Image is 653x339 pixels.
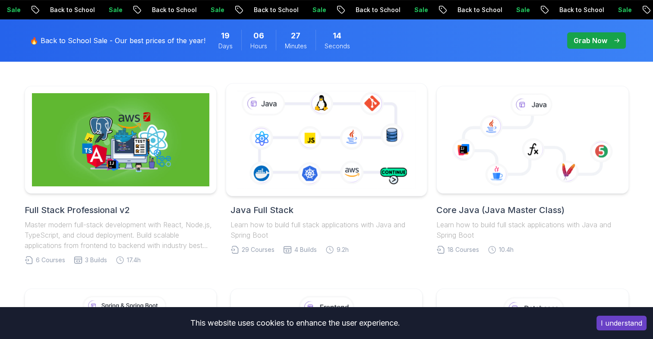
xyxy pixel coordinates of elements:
p: 🔥 Back to School Sale - Our best prices of the year! [30,35,205,46]
p: Sale [304,6,332,14]
button: Accept cookies [596,316,647,330]
img: Full Stack Professional v2 [32,93,209,186]
span: 6 Courses [36,256,65,264]
p: Back to School [347,6,406,14]
span: 14 Seconds [333,30,341,42]
span: 9.2h [337,245,349,254]
p: Sale [202,6,230,14]
a: Full Stack Professional v2Full Stack Professional v2Master modern full-stack development with Rea... [25,86,217,264]
span: Hours [250,42,267,50]
p: Learn how to build full stack applications with Java and Spring Boot [230,220,423,240]
span: 6 Hours [253,30,264,42]
span: Days [218,42,233,50]
span: Minutes [285,42,307,50]
span: 4 Builds [294,245,317,254]
h2: Java Full Stack [230,204,423,216]
span: Seconds [325,42,350,50]
p: Sale [101,6,128,14]
p: Sale [508,6,536,14]
p: Back to School [246,6,304,14]
p: Back to School [42,6,101,14]
p: Sale [406,6,434,14]
h2: Core Java (Java Master Class) [436,204,628,216]
h2: Full Stack Professional v2 [25,204,217,216]
p: Back to School [551,6,610,14]
div: This website uses cookies to enhance the user experience. [6,314,584,333]
p: Back to School [449,6,508,14]
span: 17.4h [127,256,141,264]
span: 19 Days [221,30,230,42]
a: Java Full StackLearn how to build full stack applications with Java and Spring Boot29 Courses4 Bu... [230,86,423,254]
p: Back to School [144,6,202,14]
p: Learn how to build full stack applications with Java and Spring Boot [436,220,628,240]
span: 3 Builds [85,256,107,264]
p: Sale [610,6,637,14]
p: Grab Now [574,35,607,46]
a: Core Java (Java Master Class)Learn how to build full stack applications with Java and Spring Boot... [436,86,628,254]
span: 18 Courses [448,245,479,254]
p: Master modern full-stack development with React, Node.js, TypeScript, and cloud deployment. Build... [25,220,217,251]
span: 10.4h [499,245,514,254]
span: 27 Minutes [291,30,300,42]
span: 29 Courses [242,245,274,254]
